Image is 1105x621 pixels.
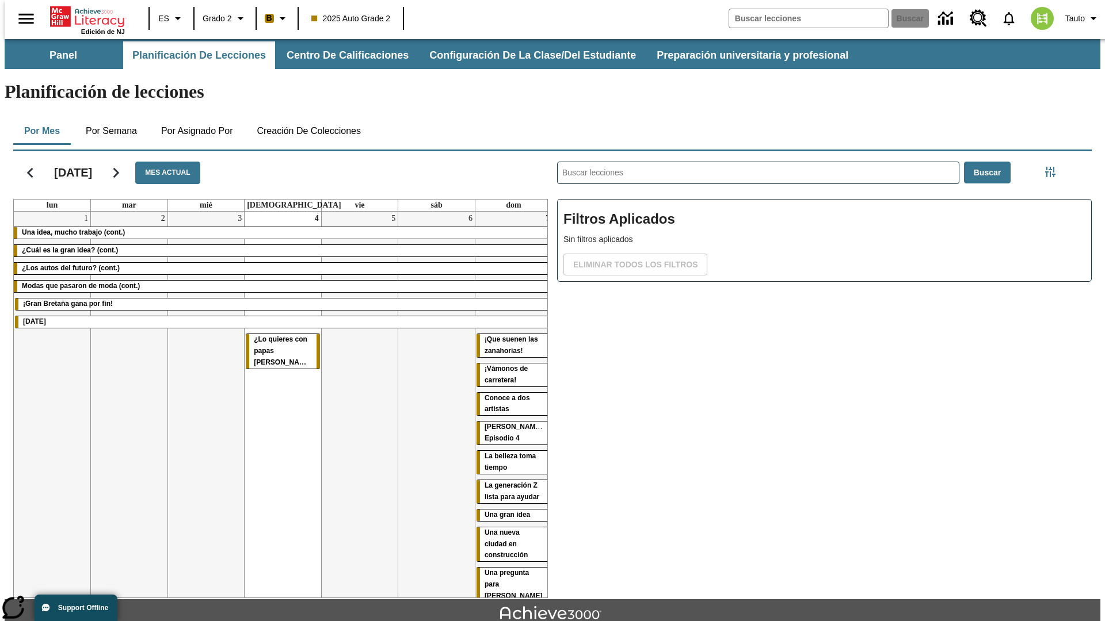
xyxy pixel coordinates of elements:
[158,13,169,25] span: ES
[311,13,391,25] span: 2025 Auto Grade 2
[964,162,1011,184] button: Buscar
[260,8,294,29] button: Boost El color de la clase es anaranjado claro. Cambiar el color de la clase.
[548,147,1092,598] div: Buscar
[266,11,272,25] span: B
[563,205,1085,233] h2: Filtros Aplicados
[477,363,551,386] div: ¡Vámonos de carretera!
[558,162,959,183] input: Buscar lecciones
[504,200,523,211] a: domingo
[14,212,91,608] td: 1 de septiembre de 2025
[485,423,545,442] span: Elena Menope: Episodio 4
[14,263,552,274] div: ¿Los autos del futuro? (cont.)
[15,298,551,310] div: ¡Gran Bretaña gana por fin!
[420,41,645,69] button: Configuración de la clase/del estudiante
[254,335,316,366] span: ¿Lo quieres con papas fritas?
[543,212,552,225] a: 7 de septiembre de 2025
[321,212,398,608] td: 5 de septiembre de 2025
[1065,13,1085,25] span: Tauto
[729,9,888,28] input: Buscar campo
[1061,8,1105,29] button: Perfil/Configuración
[557,199,1092,282] div: Filtros Aplicados
[203,13,232,25] span: Grado 2
[82,212,90,225] a: 1 de septiembre de 2025
[35,595,117,621] button: Support Offline
[9,2,43,36] button: Abrir el menú lateral
[198,8,252,29] button: Grado: Grado 2, Elige un grado
[963,3,994,34] a: Centro de recursos, Se abrirá en una pestaña nueva.
[159,212,167,225] a: 2 de septiembre de 2025
[389,212,398,225] a: 5 de septiembre de 2025
[152,117,242,145] button: Por asignado por
[123,41,275,69] button: Planificación de lecciones
[5,81,1100,102] h1: Planificación de lecciones
[563,233,1085,246] p: Sin filtros aplicados
[994,3,1024,33] a: Notificaciones
[14,227,552,239] div: Una idea, mucho trabajo (cont.)
[77,117,146,145] button: Por semana
[485,365,528,384] span: ¡Vámonos de carretera!
[1031,7,1054,30] img: avatar image
[120,200,139,211] a: martes
[1024,3,1061,33] button: Escoja un nuevo avatar
[477,509,551,521] div: Una gran idea
[277,41,418,69] button: Centro de calificaciones
[475,212,552,608] td: 7 de septiembre de 2025
[101,158,131,187] button: Seguir
[50,5,125,28] a: Portada
[485,528,528,559] span: Una nueva ciudad en construcción
[313,212,321,225] a: 4 de septiembre de 2025
[23,300,113,308] span: ¡Gran Bretaña gana por fin!
[58,604,108,612] span: Support Offline
[477,393,551,416] div: Conoce a dos artistas
[54,166,92,179] h2: [DATE]
[477,568,551,602] div: Una pregunta para Joplin
[477,451,551,474] div: La belleza toma tiempo
[1039,160,1062,183] button: Menú lateral de filtros
[245,212,322,608] td: 4 de septiembre de 2025
[5,41,859,69] div: Subbarra de navegación
[235,212,244,225] a: 3 de septiembre de 2025
[6,41,121,69] button: Panel
[81,28,125,35] span: Edición de NJ
[22,228,125,236] span: Una idea, mucho trabajo (cont.)
[352,200,367,211] a: viernes
[485,335,538,355] span: ¡Que suenen las zanahorias!
[931,3,963,34] a: Centro de información
[428,200,444,211] a: sábado
[477,421,551,444] div: Elena Menope: Episodio 4
[485,481,539,501] span: La generación Z lista para ayudar
[167,212,245,608] td: 3 de septiembre de 2025
[466,212,475,225] a: 6 de septiembre de 2025
[44,200,60,211] a: lunes
[14,245,552,256] div: ¿Cuál es la gran idea? (cont.)
[22,246,118,254] span: ¿Cuál es la gran idea? (cont.)
[91,212,168,608] td: 2 de septiembre de 2025
[477,334,551,357] div: ¡Que suenen las zanahorias!
[485,394,530,413] span: Conoce a dos artistas
[647,41,858,69] button: Preparación universitaria y profesional
[16,158,45,187] button: Regresar
[247,117,370,145] button: Creación de colecciones
[477,527,551,562] div: Una nueva ciudad en construcción
[15,316,551,328] div: Día del Trabajo
[245,200,344,211] a: jueves
[153,8,190,29] button: Lenguaje: ES, Selecciona un idioma
[14,281,552,292] div: Modas que pasaron de moda (cont.)
[5,39,1100,69] div: Subbarra de navegación
[485,452,536,471] span: La belleza toma tiempo
[23,317,46,325] span: Día del Trabajo
[22,264,120,272] span: ¿Los autos del futuro? (cont.)
[197,200,215,211] a: miércoles
[485,569,543,600] span: Una pregunta para Joplin
[477,480,551,503] div: La generación Z lista para ayudar
[13,117,71,145] button: Por mes
[485,511,530,519] span: Una gran idea
[4,147,548,598] div: Calendario
[135,162,200,184] button: Mes actual
[398,212,475,608] td: 6 de septiembre de 2025
[246,334,320,369] div: ¿Lo quieres con papas fritas?
[22,282,140,290] span: Modas que pasaron de moda (cont.)
[50,4,125,35] div: Portada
